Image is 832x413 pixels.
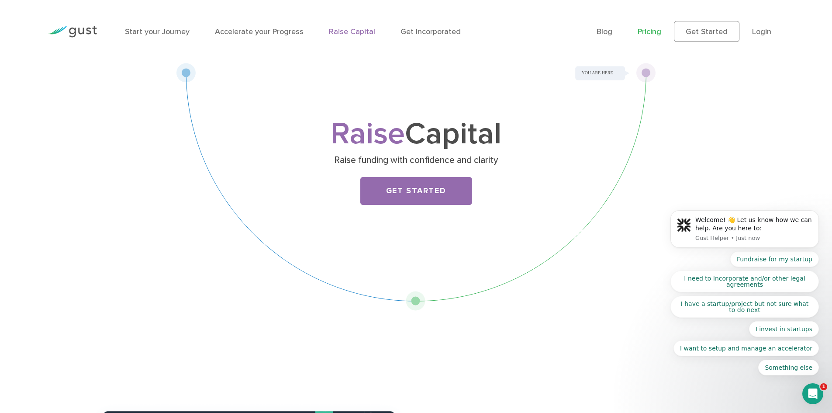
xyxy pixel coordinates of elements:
a: Pricing [638,27,661,36]
iframe: Intercom live chat [802,383,823,404]
a: Get Started [674,21,739,42]
a: Raise Capital [329,27,375,36]
a: Blog [597,27,612,36]
a: Get Started [360,177,472,205]
img: Gust Logo [48,26,97,38]
a: Start your Journey [125,27,190,36]
p: Raise funding with confidence and clarity [247,154,585,167]
a: Get Incorporated [400,27,461,36]
iframe: Intercom notifications message [657,73,832,389]
span: 1 [820,383,827,390]
a: Accelerate your Progress [215,27,304,36]
a: Login [752,27,771,36]
h1: Capital [244,120,589,148]
span: Raise [331,115,405,152]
